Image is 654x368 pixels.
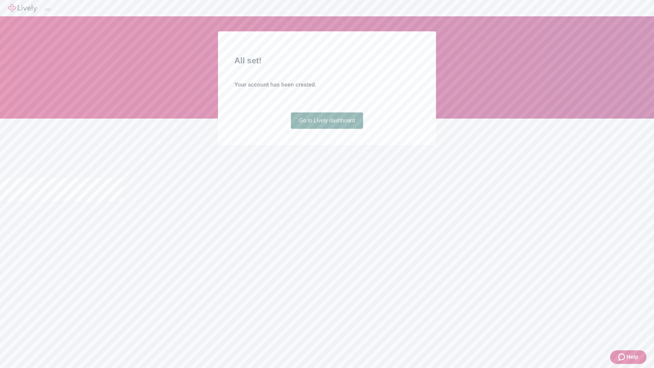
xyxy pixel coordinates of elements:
[234,55,420,67] h2: All set!
[626,353,638,361] span: Help
[618,353,626,361] svg: Zendesk support icon
[45,9,50,11] button: Log out
[8,4,37,12] img: Lively
[234,81,420,89] h4: Your account has been created.
[610,350,647,364] button: Zendesk support iconHelp
[291,112,363,129] a: Go to Lively dashboard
